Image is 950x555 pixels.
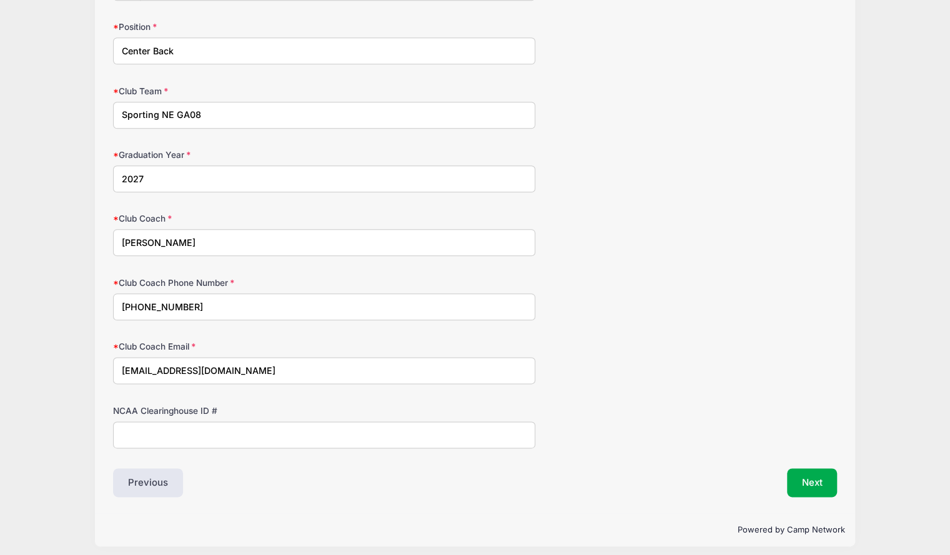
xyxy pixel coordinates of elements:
p: Powered by Camp Network [105,524,845,536]
button: Previous [113,468,183,497]
label: Graduation Year [113,149,354,161]
label: Club Coach Email [113,340,354,353]
label: Club Coach Phone Number [113,277,354,289]
button: Next [787,468,838,497]
label: NCAA Clearinghouse ID # [113,405,354,417]
label: Position [113,21,354,33]
label: Club Coach [113,212,354,225]
label: Club Team [113,85,354,97]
